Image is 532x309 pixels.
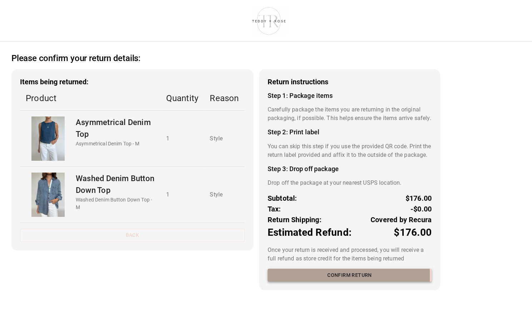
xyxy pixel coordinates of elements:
p: Subtotal: [268,193,297,204]
h4: Step 3: Drop off package [268,165,432,173]
p: Reason [210,92,239,105]
h4: Step 2: Print label [268,128,432,136]
p: Tax: [268,204,281,214]
p: Style [210,190,239,199]
p: Carefully package the items you are returning in the original packaging, if possible. This helps ... [268,105,432,123]
p: -$0.00 [411,204,432,214]
h3: Items being returned: [20,78,245,86]
p: Style [210,134,239,143]
h4: Step 1: Package items [268,92,432,100]
button: Back [20,229,245,242]
h2: Please confirm your return details: [11,53,140,64]
p: Return Shipping: [268,214,322,225]
img: shop-teddyrose.myshopify.com-d93983e8-e25b-478f-b32e-9430bef33fdd [249,5,289,36]
p: Washed Denim Button Down Top - M [76,196,154,211]
p: Asymmetrical Denim Top - M [76,140,154,148]
h3: Return instructions [268,78,432,86]
p: Once your return is received and processed, you will receive a full refund as store credit for th... [268,246,432,263]
p: Washed Denim Button Down Top [76,173,154,196]
p: Quantity [166,92,198,105]
button: Confirm return [268,269,432,282]
p: Estimated Refund: [268,225,352,240]
p: Drop off the package at your nearest USPS location. [268,179,432,187]
p: 1 [166,190,198,199]
p: You can skip this step if you use the provided QR code. Print the return label provided and affix... [268,142,432,159]
p: Product [26,92,154,105]
p: Asymmetrical Denim Top [76,116,154,140]
p: $176.00 [406,193,432,204]
p: Covered by Recura [371,214,432,225]
p: 1 [166,134,198,143]
p: $176.00 [394,225,432,240]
